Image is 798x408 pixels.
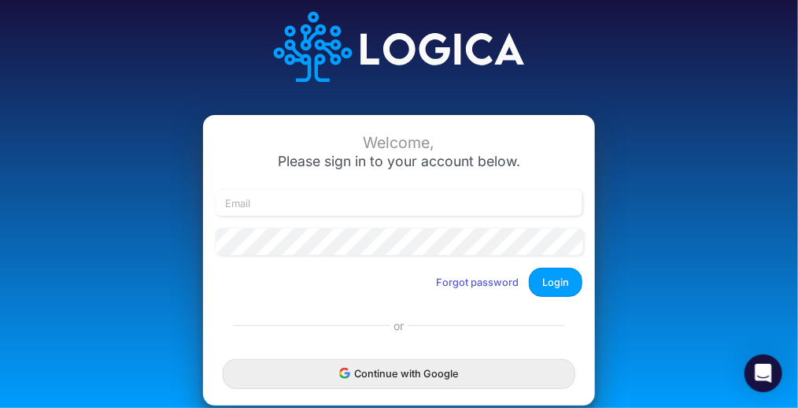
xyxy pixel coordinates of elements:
[223,359,575,388] button: Continue with Google
[216,190,582,217] input: Email
[278,153,520,169] span: Please sign in to your account below.
[529,268,582,297] button: Login
[744,354,782,392] div: Open Intercom Messenger
[216,134,582,152] div: Welcome,
[426,269,529,295] button: Forgot password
